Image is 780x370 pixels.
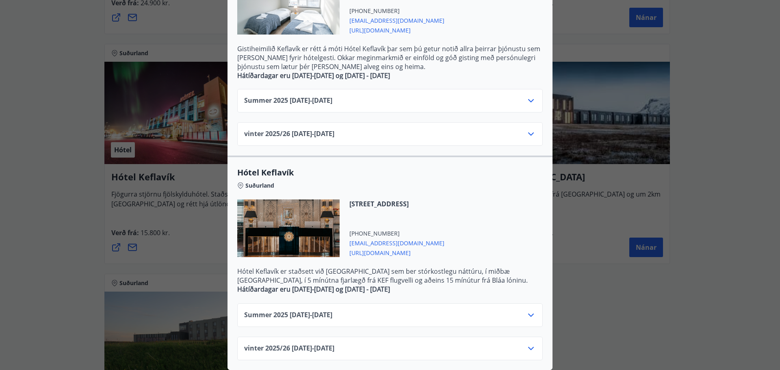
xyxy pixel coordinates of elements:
[244,129,334,139] span: vinter 2025/26 [DATE] - [DATE]
[237,44,543,71] p: Gistiheimilið Keflavík er rétt á móti Hótel Keflavík þar sem þú getur notið allra þeirrar þjónust...
[349,7,444,15] span: [PHONE_NUMBER]
[349,25,444,35] span: [URL][DOMAIN_NAME]
[244,96,332,106] span: Summer 2025 [DATE] - [DATE]
[237,71,390,80] strong: Hátíðardagar eru [DATE]-[DATE] og [DATE] - [DATE]
[349,15,444,25] span: [EMAIL_ADDRESS][DOMAIN_NAME]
